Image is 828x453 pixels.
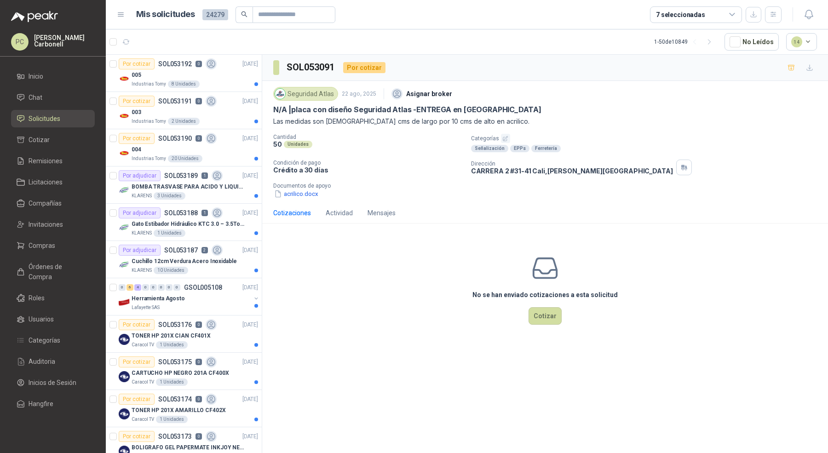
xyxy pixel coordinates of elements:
a: Remisiones [11,152,95,170]
div: 0 [173,284,180,291]
div: Ferretería [531,145,561,152]
p: Caracol TV [132,416,154,423]
img: Company Logo [119,297,130,308]
span: Invitaciones [29,219,63,229]
span: Compañías [29,198,62,208]
a: Usuarios [11,310,95,328]
a: Órdenes de Compra [11,258,95,286]
span: Remisiones [29,156,63,166]
p: 0 [195,135,202,142]
div: 0 [150,284,157,291]
div: Actividad [326,208,353,218]
a: Chat [11,89,95,106]
span: Licitaciones [29,177,63,187]
a: Por adjudicarSOL0531881[DATE] Company LogoGato Estibador Hidráulico KTC 3.0 – 3.5Ton 1.2mt HPTKLA... [106,204,262,241]
p: SOL053187 [164,247,198,253]
div: Por cotizar [119,58,155,69]
p: [DATE] [242,283,258,292]
div: Por cotizar [119,394,155,405]
p: KLARENS [132,229,152,237]
p: 50 [273,140,282,148]
a: Por cotizarSOL0531900[DATE] Company Logo004Industrias Tomy20 Unidades [106,129,262,166]
p: SOL053175 [158,359,192,365]
button: Cotizar [529,307,562,325]
a: Compras [11,237,95,254]
img: Company Logo [119,371,130,382]
a: Solicitudes [11,110,95,127]
p: SOL053188 [164,210,198,216]
p: SOL053174 [158,396,192,402]
div: Por adjudicar [119,170,161,181]
div: Seguridad Atlas [273,87,338,101]
p: Lafayette SAS [132,304,160,311]
span: Roles [29,293,45,303]
a: Inicio [11,68,95,85]
p: Documentos de apoyo [273,183,824,189]
a: Por adjudicarSOL0531891[DATE] Company LogoBOMBA TRASVASE PARA ACIDO Y LIQUIDOS CORROSIVOKLARENS3 ... [106,166,262,204]
div: 1 Unidades [156,416,188,423]
div: Unidades [284,141,312,148]
p: 0 [195,433,202,440]
div: Por cotizar [119,431,155,442]
p: CARRERA 2 #31-41 Cali , [PERSON_NAME][GEOGRAPHIC_DATA] [471,167,673,175]
div: 0 [142,284,149,291]
p: 003 [132,108,141,117]
div: 10 Unidades [154,267,188,274]
a: Cotizar [11,131,95,149]
div: Cotizaciones [273,208,311,218]
span: Usuarios [29,314,54,324]
p: [DATE] [242,246,258,255]
p: [DATE] [242,172,258,180]
span: 24279 [202,9,228,20]
div: Mensajes [368,208,396,218]
a: Por adjudicarSOL0531872[DATE] Company LogoCuchillo 12cm Verdura Acero InoxidableKLARENS10 Unidades [106,241,262,278]
span: Inicios de Sesión [29,378,76,388]
p: Industrias Tomy [132,80,166,88]
span: Hangfire [29,399,53,409]
div: Por cotizar [119,133,155,144]
p: SOL053191 [158,98,192,104]
p: [DATE] [242,134,258,143]
div: 2 Unidades [168,118,200,125]
p: Industrias Tomy [132,155,166,162]
p: Condición de pago [273,160,464,166]
div: 4 [134,284,141,291]
a: Por cotizarSOL0531750[DATE] Company LogoCARTUCHO HP NEGRO 201A CF400XCaracol TV1 Unidades [106,353,262,390]
p: TONER HP 201X AMARILLO CF402X [132,406,226,415]
p: GSOL005108 [184,284,222,291]
button: 14 [786,33,817,51]
p: SOL053192 [158,61,192,67]
a: Por cotizarSOL0531910[DATE] Company Logo003Industrias Tomy2 Unidades [106,92,262,129]
div: Por adjudicar [119,245,161,256]
p: Dirección [471,161,673,167]
p: TONER HP 201X CIAN CF401X [132,332,211,340]
p: [DATE] [242,358,258,367]
a: Inicios de Sesión [11,374,95,391]
a: Auditoria [11,353,95,370]
p: 1 [201,210,208,216]
p: [DATE] [242,432,258,441]
span: Compras [29,241,55,251]
p: [DATE] [242,97,258,106]
img: Company Logo [119,148,130,159]
div: 7 seleccionadas [656,10,705,20]
img: Company Logo [119,222,130,233]
a: Roles [11,289,95,307]
p: SOL053190 [158,135,192,142]
button: acrilico.docx [273,189,319,199]
p: 005 [132,71,141,80]
p: [DATE] [242,60,258,69]
button: No Leídos [724,33,779,51]
span: Auditoria [29,356,55,367]
div: 0 [119,284,126,291]
p: BOLIGRAFO GEL PAPERMATE INKJOY NEGRO [132,443,246,452]
a: Invitaciones [11,216,95,233]
p: SOL053189 [164,172,198,179]
p: 0 [195,98,202,104]
a: Por cotizarSOL0531920[DATE] Company Logo005Industrias Tomy8 Unidades [106,55,262,92]
div: EPPs [510,145,529,152]
span: Chat [29,92,42,103]
div: 0 [158,284,165,291]
p: 22 ago, 2025 [342,90,376,98]
p: KLARENS [132,192,152,200]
